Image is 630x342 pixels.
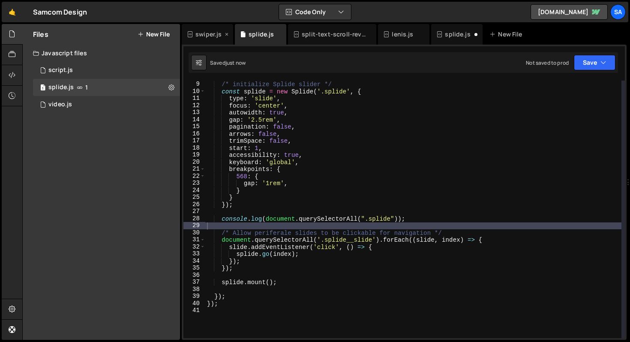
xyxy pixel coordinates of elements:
h2: Files [33,30,48,39]
a: 🤙 [2,2,23,22]
div: 17 [183,137,205,144]
div: 40 [183,300,205,307]
div: 35 [183,264,205,272]
div: Javascript files [23,45,180,62]
div: 27 [183,208,205,215]
div: just now [225,59,246,66]
span: 1 [40,85,45,92]
div: 37 [183,279,205,286]
div: 14806/45266.js [33,79,180,96]
div: video.js [48,101,72,108]
button: Save [574,55,615,70]
div: 29 [183,222,205,229]
div: 41 [183,307,205,314]
div: 23 [183,180,205,187]
div: 31 [183,236,205,243]
a: [DOMAIN_NAME] [531,4,608,20]
div: New File [489,30,525,39]
a: SA [610,4,626,20]
div: 21 [183,165,205,173]
div: Not saved to prod [526,59,569,66]
div: 33 [183,250,205,258]
div: 14806/45268.js [33,96,180,113]
div: 13 [183,109,205,116]
div: Saved [210,59,246,66]
div: split-text-scroll-reveal.js [302,30,366,39]
div: 34 [183,258,205,265]
div: script.js [48,66,73,74]
div: swiper.js [195,30,222,39]
div: lenis.js [392,30,413,39]
div: 28 [183,215,205,222]
div: 24 [183,187,205,194]
div: 19 [183,151,205,159]
span: 1 [85,84,88,91]
div: 11 [183,95,205,102]
div: Samcom Design [33,7,87,17]
div: splide.js [445,30,470,39]
div: 15 [183,123,205,130]
button: New File [138,31,170,38]
div: splide.js [249,30,274,39]
div: 14806/38397.js [33,62,180,79]
div: 20 [183,159,205,166]
div: 22 [183,173,205,180]
div: 14 [183,116,205,123]
div: 38 [183,286,205,293]
div: 9 [183,81,205,88]
div: 12 [183,102,205,109]
div: 39 [183,293,205,300]
div: 36 [183,272,205,279]
button: Code Only [279,4,351,20]
div: 10 [183,88,205,95]
div: 16 [183,130,205,138]
div: 30 [183,229,205,237]
div: 26 [183,201,205,208]
div: splide.js [48,84,74,91]
div: 25 [183,194,205,201]
div: 18 [183,144,205,152]
div: 32 [183,243,205,251]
